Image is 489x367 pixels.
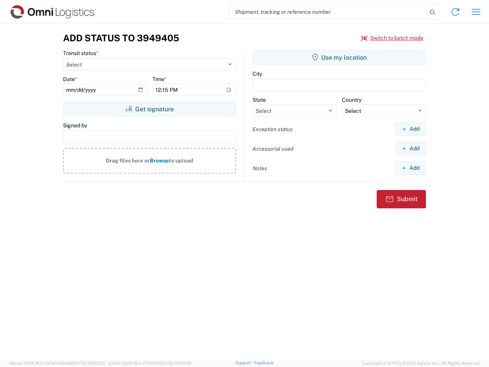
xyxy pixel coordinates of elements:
[253,96,266,103] label: State
[362,360,480,367] span: Copyright © [DATE]-[DATE] Agistix Inc., All Rights Reserved
[342,96,361,103] label: Country
[395,122,426,136] button: Add
[106,158,150,164] span: Drag files here or
[63,101,236,117] button: Get signature
[235,361,254,365] a: Support
[395,141,426,156] button: Add
[160,361,191,365] span: [DATE] 10:20:09
[253,145,293,152] label: Accessorial used
[395,161,426,175] button: Add
[253,70,262,77] label: City
[152,76,167,83] label: Time
[150,158,169,164] span: Browse
[73,361,105,365] span: [DATE] 09:52:52
[229,5,427,19] input: Shipment, tracking or reference number
[9,361,105,365] span: Server: 2025.18.0-bb0e0c2bd68
[361,32,423,44] button: Switch to batch mode
[253,50,426,65] button: Use my location
[169,158,193,164] span: to upload
[253,126,293,133] label: Exception status
[108,361,191,365] span: Client: 2025.18.0-27d3021
[377,190,426,208] button: Submit
[63,32,179,44] h3: Add Status to 3949405
[63,50,99,57] label: Transit status
[63,76,77,83] label: Date
[63,122,87,129] label: Signed by
[254,361,274,365] a: Feedback
[253,165,267,172] label: Notes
